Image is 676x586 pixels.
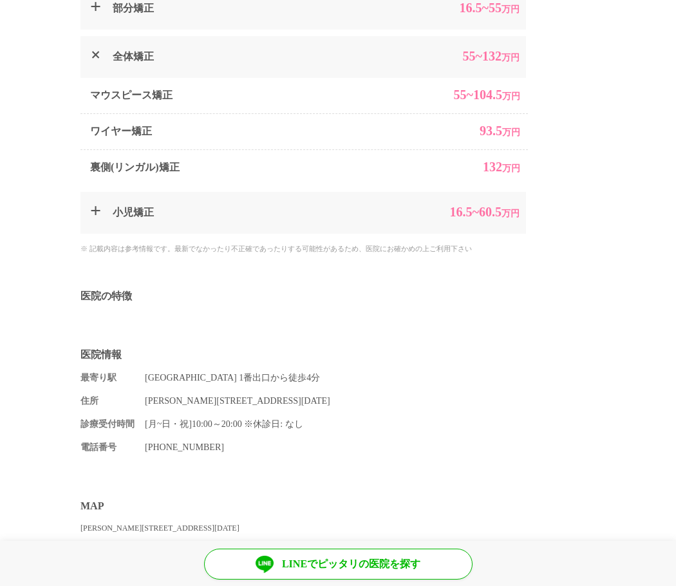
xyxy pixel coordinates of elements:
dd: [PHONE_NUMBER] [145,440,596,454]
dd: 55 ~104.5 [417,88,520,104]
div: [PERSON_NAME][STREET_ADDRESS][DATE] [80,522,596,534]
dd: 132 [417,160,520,176]
dt: 小児矯正 [113,205,410,221]
summary: 全体矯正55~132万円 [80,36,526,78]
dt: マウスピース矯正 [90,88,412,104]
dt: 全体矯正 [113,49,410,65]
span: 万円 [502,128,520,137]
span: [GEOGRAPHIC_DATA] 1番出口から徒歩4分 [145,373,320,383]
span: 万円 [502,91,520,101]
dd: 93.5 [417,124,520,140]
span: 万円 [502,5,520,14]
dt: 住所 [80,394,145,408]
dd: 55 ~132 [417,49,520,65]
dt: 裏側(リンガル)矯正 [90,160,412,176]
dd: [PERSON_NAME][STREET_ADDRESS][DATE] [145,394,596,408]
dt: 診療受付時間 [80,417,145,431]
a: LINEでピッタリの医院を探す [204,549,473,580]
summary: 小児矯正16.5~60.5万円 [80,192,526,234]
dt: ワイヤー矯正 [90,124,412,140]
span: [月~日・祝]10:00～20:00 ※休診日: なし [145,419,303,429]
dd: 16.5 ~60.5 [417,205,520,221]
dd: 16.5 ~55 [417,1,520,17]
span: 万円 [502,209,520,218]
dt: 電話番号 [80,440,145,454]
span: 万円 [502,164,520,173]
h2: 医院の特徴 [80,289,596,303]
dt: 部分矯正 [113,1,410,17]
p: ※ 記載内容は参考情報です。最新でなかったり不正確であったりする可能性があるため、医院にお確かめの上ご利用下さい [80,243,596,254]
h2: 医院情報 [80,348,596,361]
dt: 最寄り駅 [80,371,145,384]
span: 万円 [502,53,520,62]
h2: MAP [80,499,596,513]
